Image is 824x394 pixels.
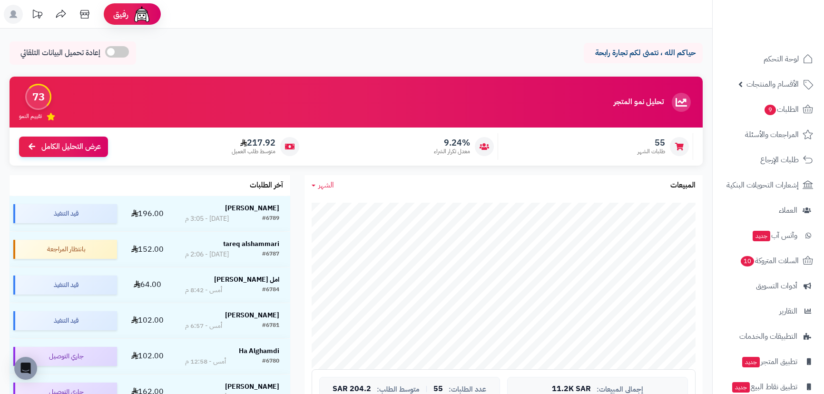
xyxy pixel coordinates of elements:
[434,138,470,148] span: 9.24%
[13,276,117,295] div: قيد التنفيذ
[718,123,818,146] a: المراجعات والأسئلة
[262,250,279,259] div: #6787
[718,98,818,121] a: الطلبات9
[13,240,117,259] div: بانتظار المراجعة
[638,148,665,156] span: طلبات الشهر
[225,382,279,392] strong: [PERSON_NAME]
[752,229,797,242] span: وآتس آب
[718,350,818,373] a: تطبيق المتجرجديد
[132,5,151,24] img: ai-face.png
[764,103,799,116] span: الطلبات
[740,254,799,267] span: السلات المتروكة
[14,357,37,380] div: Open Intercom Messenger
[756,279,797,293] span: أدوات التسويق
[13,204,117,223] div: قيد التنفيذ
[121,303,174,338] td: 102.00
[262,321,279,331] div: #6781
[225,310,279,320] strong: [PERSON_NAME]
[250,181,283,190] h3: آخر الطلبات
[13,347,117,366] div: جاري التوصيل
[731,380,797,394] span: تطبيق نقاط البيع
[19,137,108,157] a: عرض التحليل الكامل
[597,385,643,394] span: إجمالي المبيعات:
[185,357,226,366] div: أمس - 12:58 م
[741,256,754,266] span: 10
[753,231,770,241] span: جديد
[333,385,371,394] span: 204.2 SAR
[318,179,334,191] span: الشهر
[425,385,428,393] span: |
[113,9,128,20] span: رفيق
[718,249,818,272] a: السلات المتروكة10
[718,300,818,323] a: التقارير
[732,382,750,393] span: جديد
[225,203,279,213] strong: [PERSON_NAME]
[433,385,443,394] span: 55
[746,78,799,91] span: الأقسام والمنتجات
[741,355,797,368] span: تطبيق المتجر
[13,311,117,330] div: قيد التنفيذ
[779,305,797,318] span: التقارير
[239,346,279,356] strong: Ha Alghamdi
[718,48,818,70] a: لوحة التحكم
[121,196,174,231] td: 196.00
[185,214,229,224] div: [DATE] - 3:05 م
[718,174,818,197] a: إشعارات التحويلات البنكية
[223,239,279,249] strong: tareq alshammari
[614,98,664,107] h3: تحليل نمو المتجر
[185,321,222,331] div: أمس - 6:57 م
[591,48,696,59] p: حياكم الله ، نتمنى لكم تجارة رابحة
[185,250,229,259] div: [DATE] - 2:06 م
[377,385,420,394] span: متوسط الطلب:
[262,357,279,366] div: #6780
[765,105,776,115] span: 9
[262,286,279,295] div: #6784
[552,385,591,394] span: 11.2K SAR
[121,339,174,374] td: 102.00
[759,7,815,27] img: logo-2.png
[670,181,696,190] h3: المبيعات
[718,199,818,222] a: العملاء
[185,286,222,295] div: أمس - 8:42 م
[19,112,42,120] span: تقييم النمو
[232,138,275,148] span: 217.92
[312,180,334,191] a: الشهر
[20,48,100,59] span: إعادة تحميل البيانات التلقائي
[434,148,470,156] span: معدل تكرار الشراء
[726,178,799,192] span: إشعارات التحويلات البنكية
[25,5,49,26] a: تحديثات المنصة
[779,204,797,217] span: العملاء
[764,52,799,66] span: لوحة التحكم
[739,330,797,343] span: التطبيقات والخدمات
[718,275,818,297] a: أدوات التسويق
[121,232,174,267] td: 152.00
[742,357,760,367] span: جديد
[232,148,275,156] span: متوسط طلب العميل
[262,214,279,224] div: #6789
[718,224,818,247] a: وآتس آبجديد
[41,141,101,152] span: عرض التحليل الكامل
[214,275,279,285] strong: امل [PERSON_NAME]
[121,267,174,303] td: 64.00
[718,148,818,171] a: طلبات الإرجاع
[638,138,665,148] span: 55
[745,128,799,141] span: المراجعات والأسئلة
[718,325,818,348] a: التطبيقات والخدمات
[760,153,799,167] span: طلبات الإرجاع
[449,385,486,394] span: عدد الطلبات:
